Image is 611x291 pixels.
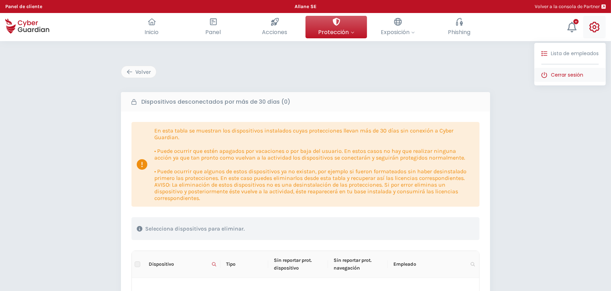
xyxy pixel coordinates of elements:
[551,71,583,79] span: Cerrar sesión
[367,16,429,38] button: Exposición
[154,127,474,141] p: En esta tabla se muestran los dispositivos instalados cuyas protecciones llevan más de 30 días si...
[149,260,209,268] span: Dispositivo
[305,16,367,38] button: Protección
[429,16,490,38] button: Phishing
[551,50,599,57] span: Lista de empleados
[535,3,606,10] a: Volver a la consola de Partner
[121,66,156,78] button: Volver
[206,28,221,37] span: Panel
[328,251,388,278] th: Sin reportar prot. navegación
[583,16,606,38] button: Lista de empleadosCerrar sesión
[145,225,245,232] p: Selecciona dispositivos para eliminar.
[244,16,305,38] button: Acciones
[262,28,288,37] span: Acciones
[220,251,268,278] th: Tipo
[182,16,244,38] button: Panel
[268,251,328,278] th: Sin reportar prot. dispositivo
[127,68,151,76] div: Volver
[154,168,474,201] p: • Puede ocurrir que algunos de estos dispositivos ya no existan, por ejemplo si fueron formateado...
[295,4,316,9] b: Allane SE
[121,16,182,38] button: Inicio
[319,28,354,37] span: Protección
[534,68,606,82] button: Cerrar sesión
[534,46,606,60] button: Lista de empleados
[145,28,159,37] span: Inicio
[448,28,471,37] span: Phishing
[141,98,290,106] b: Dispositivos desconectados por más de 30 días (0)
[154,148,474,161] p: • Puede ocurrir que estén apagados por vacaciones o por baja del usuario. En estos casos no hay q...
[381,28,415,37] span: Exposición
[573,19,579,24] div: +
[393,260,468,268] span: Empleado
[5,4,42,9] b: Panel de cliente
